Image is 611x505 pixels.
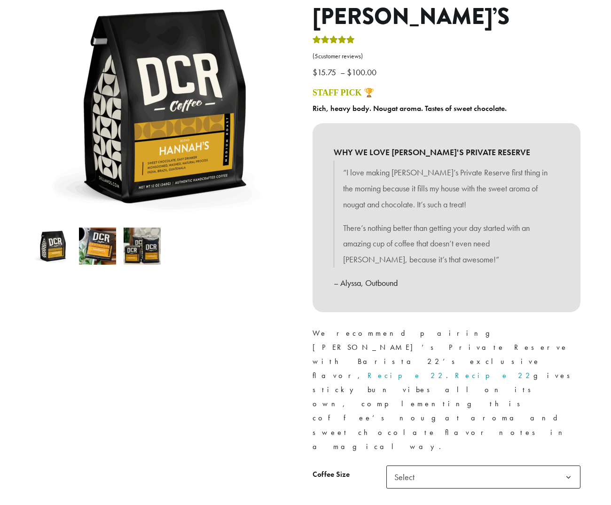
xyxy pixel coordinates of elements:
a: Recipe 22 [368,371,446,380]
img: Hannah's - Image 2 [79,228,116,265]
span: 5 [314,52,318,60]
h1: [PERSON_NAME]’s [313,3,580,31]
span: Select [386,466,580,489]
bdi: 15.75 [313,67,338,78]
b: Rich, heavy body. Nougat aroma. Tastes of sweet chocolate. [313,103,507,113]
bdi: 100.00 [347,67,379,78]
p: – Alyssa, Outbound [334,275,559,291]
span: Select [391,468,424,486]
label: Coffee Size [313,468,386,481]
p: We recommend pairing [PERSON_NAME]’s Private Reserve with Barista 22’s exclusive flavor, . gives ... [313,326,580,454]
div: Rated 5.00 out of 5 [313,34,355,48]
a: STAFF PICK 🏆 [313,88,374,97]
b: WHY WE LOVE [PERSON_NAME]'S PRIVATE RESERVE [334,144,559,160]
span: $ [347,67,352,78]
span: $ [313,67,317,78]
a: Recipe 22 [455,371,533,380]
a: (5customer reviews) [313,52,580,61]
img: Hannah's - Image 3 [124,228,161,265]
span: – [340,67,345,78]
p: There’s nothing better than getting your day started with an amazing cup of coffee that doesn’t e... [343,220,550,268]
p: “I love making [PERSON_NAME]’s Private Reserve first thing in the morning because it fills my hou... [343,165,550,212]
img: Hannah's [34,228,71,265]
